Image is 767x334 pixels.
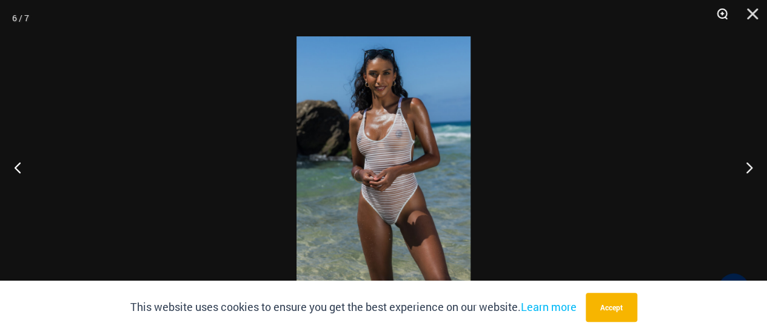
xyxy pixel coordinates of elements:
img: Tide Lines White 845 One Piece Monokini 01 [296,36,471,298]
p: This website uses cookies to ensure you get the best experience on our website. [130,298,577,316]
div: 6 / 7 [12,9,29,27]
button: Accept [586,293,637,322]
button: Next [722,137,767,198]
a: Learn more [521,299,577,314]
